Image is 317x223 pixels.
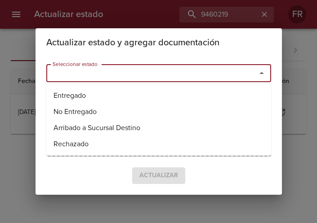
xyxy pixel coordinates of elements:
li: Entregado [46,87,271,104]
li: Rechazado [46,136,271,152]
button: Close [255,67,268,79]
li: No Entregado [46,104,271,120]
span: Seleccione un estado para confirmar [132,167,185,184]
li: Arribado a Sucursal Destino [46,120,271,136]
h2: Actualizar estado y agregar documentación [46,35,271,50]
